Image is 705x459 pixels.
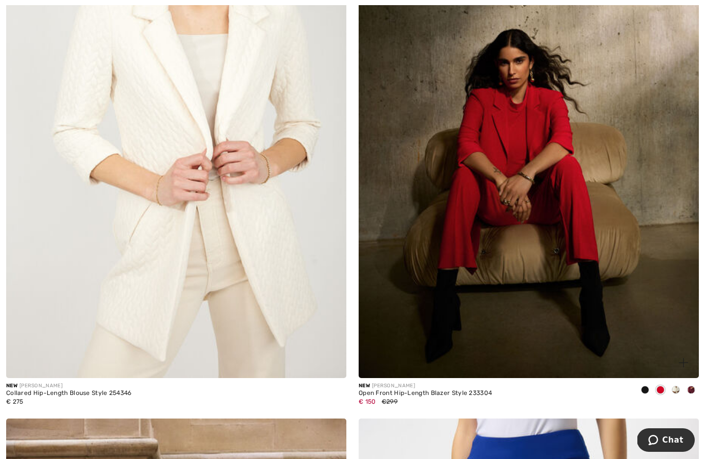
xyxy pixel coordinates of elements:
span: € 150 [359,398,376,405]
div: Winter White [668,382,683,399]
div: [PERSON_NAME] [359,382,492,390]
span: New [359,383,370,389]
img: plus_v2.svg [679,358,688,367]
iframe: Opens a widget where you can chat to one of our agents [637,428,695,454]
span: €299 [382,398,398,405]
div: Lipstick Red 173 [653,382,668,399]
div: Open Front Hip-Length Blazer Style 233304 [359,390,492,397]
div: Merlot [683,382,699,399]
span: € 275 [6,398,24,405]
span: New [6,383,17,389]
div: [PERSON_NAME] [6,382,132,390]
div: Black [637,382,653,399]
div: Collared Hip-Length Blouse Style 254346 [6,390,132,397]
